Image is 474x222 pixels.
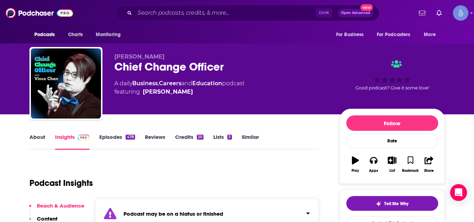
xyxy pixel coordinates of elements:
span: Tell Me Why [384,201,408,207]
span: For Podcasters [377,30,410,40]
button: open menu [419,28,445,41]
a: Reviews [145,134,165,150]
div: Play [352,169,359,173]
a: [PERSON_NAME] [143,88,193,96]
p: Reach & Audience [37,202,84,209]
div: Search podcasts, credits, & more... [115,5,379,21]
a: InsightsPodchaser Pro [55,134,90,150]
img: Podchaser Pro [78,135,90,140]
span: Monitoring [96,30,121,40]
button: Bookmark [401,152,420,177]
a: Show notifications dropdown [416,7,428,19]
button: open menu [331,28,373,41]
img: Chief Change Officer [31,48,101,119]
span: Good podcast? Give it some love! [355,85,429,90]
a: Episodes478 [99,134,135,150]
span: featuring [114,88,245,96]
button: open menu [372,28,421,41]
img: Podchaser - Follow, Share and Rate Podcasts [6,6,73,20]
span: Ctrl K [316,8,332,18]
div: Bookmark [402,169,419,173]
button: Follow [346,115,438,131]
button: Share [420,152,438,177]
button: tell me why sparkleTell Me Why [346,196,438,211]
button: open menu [91,28,130,41]
div: Apps [369,169,378,173]
a: Credits20 [175,134,203,150]
a: Education [192,80,222,87]
div: 478 [126,135,135,140]
button: Apps [365,152,383,177]
a: Lists3 [213,134,232,150]
div: Rate [346,134,438,148]
input: Search podcasts, credits, & more... [135,7,316,19]
span: More [424,30,436,40]
p: Content [37,215,58,222]
span: [PERSON_NAME] [114,53,165,60]
span: Charts [68,30,83,40]
div: 3 [227,135,232,140]
button: Play [346,152,365,177]
button: List [383,152,401,177]
span: Podcasts [34,30,55,40]
div: Good podcast? Give it some love! [340,53,445,97]
a: Careers [159,80,181,87]
div: Open Intercom Messenger [450,184,467,201]
a: Business [132,80,158,87]
button: Reach & Audience [29,202,84,215]
span: New [360,4,373,11]
div: Share [424,169,434,173]
strong: Podcast may be on a hiatus or finished [123,210,223,217]
div: List [389,169,395,173]
span: Logged in as Spiral5-G1 [453,5,468,21]
a: Charts [64,28,87,41]
span: , [158,80,159,87]
h1: Podcast Insights [29,178,93,188]
div: 20 [197,135,203,140]
div: A daily podcast [114,79,245,96]
img: User Profile [453,5,468,21]
span: and [181,80,192,87]
span: For Business [336,30,364,40]
img: tell me why sparkle [376,201,381,207]
button: Open AdvancedNew [338,9,373,17]
a: Similar [242,134,259,150]
a: Show notifications dropdown [434,7,445,19]
button: Show profile menu [453,5,468,21]
a: About [29,134,45,150]
span: Open Advanced [341,11,370,15]
button: open menu [29,28,64,41]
